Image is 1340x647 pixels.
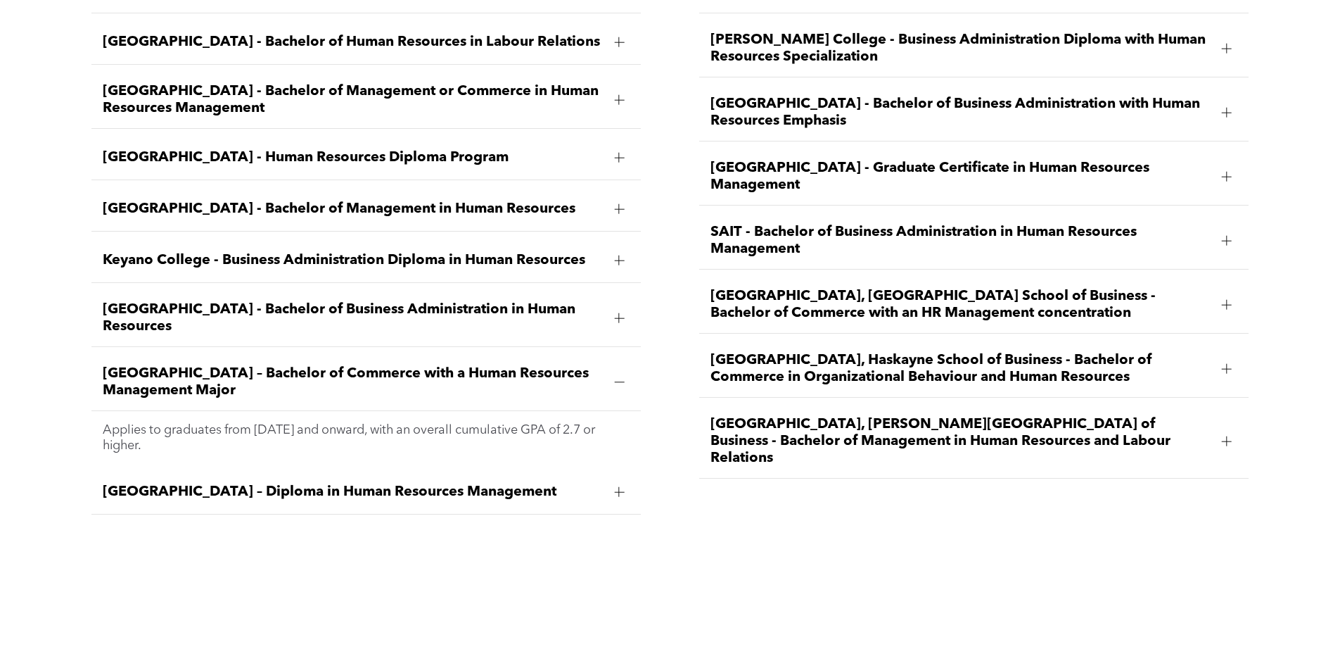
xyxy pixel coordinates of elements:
span: [GEOGRAPHIC_DATA] - Bachelor of Business Administration in Human Resources [103,301,603,335]
span: [GEOGRAPHIC_DATA] - Graduate Certificate in Human Resources Management [710,160,1211,194]
span: [GEOGRAPHIC_DATA] – Bachelor of Commerce with a Human Resources Management Major [103,365,603,399]
p: Applies to graduates from [DATE] and onward, with an overall cumulative GPA of 2.7 or higher. [103,422,630,453]
span: [GEOGRAPHIC_DATA] - Human Resources Diploma Program [103,149,603,166]
span: [PERSON_NAME] College - Business Administration Diploma with Human Resources Specialization [710,32,1211,65]
span: [GEOGRAPHIC_DATA] - Bachelor of Business Administration with Human Resources Emphasis [710,96,1211,130]
span: SAIT - Bachelor of Business Administration in Human Resources Management [710,224,1211,258]
span: [GEOGRAPHIC_DATA], [GEOGRAPHIC_DATA] School of Business - Bachelor of Commerce with an HR Managem... [710,288,1211,322]
span: Keyano College - Business Administration Diploma in Human Resources [103,252,603,269]
span: [GEOGRAPHIC_DATA] - Bachelor of Human Resources in Labour Relations [103,34,603,51]
span: [GEOGRAPHIC_DATA], Haskayne School of Business - Bachelor of Commerce in Organizational Behaviour... [710,352,1211,386]
span: [GEOGRAPHIC_DATA] - Bachelor of Management in Human Resources [103,201,603,218]
span: [GEOGRAPHIC_DATA] - Bachelor of Management or Commerce in Human Resources Management [103,83,603,117]
span: [GEOGRAPHIC_DATA] – Diploma in Human Resources Management [103,484,603,501]
span: [GEOGRAPHIC_DATA], [PERSON_NAME][GEOGRAPHIC_DATA] of Business - Bachelor of Management in Human R... [710,416,1211,467]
